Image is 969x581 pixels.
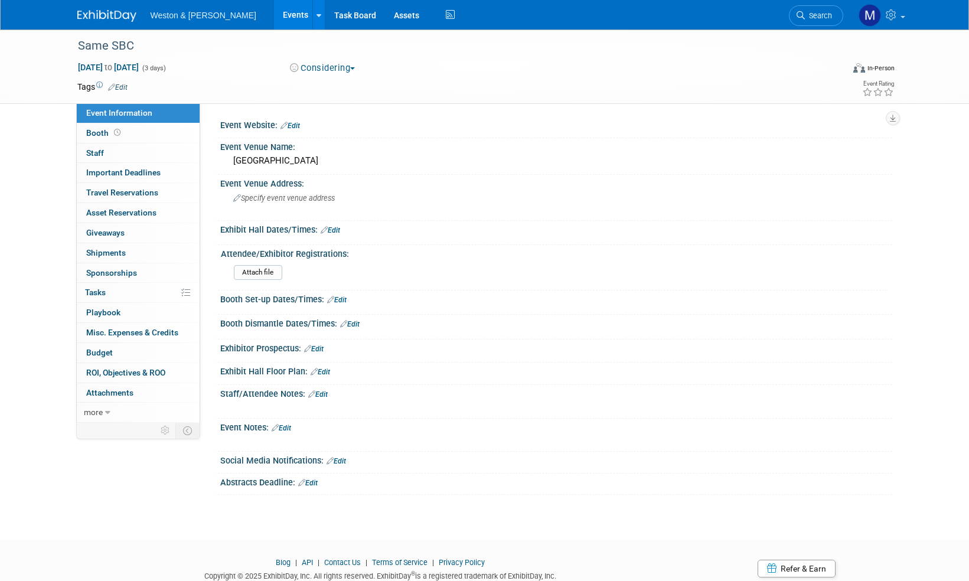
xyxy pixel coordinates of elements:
span: Budget [86,348,113,357]
span: Tasks [85,288,106,297]
span: Giveaways [86,228,125,237]
a: Contact Us [324,558,361,567]
div: Event Format [774,61,895,79]
a: Edit [327,457,346,465]
a: Edit [308,390,328,399]
div: Social Media Notifications: [220,452,892,467]
div: Attendee/Exhibitor Registrations: [221,245,887,260]
span: ROI, Objectives & ROO [86,368,165,377]
a: Edit [304,345,324,353]
a: Edit [272,424,291,432]
a: Edit [280,122,300,130]
span: Booth not reserved yet [112,128,123,137]
a: Edit [311,368,330,376]
a: Blog [276,558,291,567]
a: Edit [321,226,340,234]
span: Search [805,11,832,20]
span: [DATE] [DATE] [77,62,139,73]
a: Event Information [77,103,200,123]
a: Edit [298,479,318,487]
span: more [84,407,103,417]
img: ExhibitDay [77,10,136,22]
img: Format-Inperson.png [853,63,865,73]
div: Event Venue Name: [220,138,892,153]
span: Booth [86,128,123,138]
span: Staff [86,148,104,158]
a: more [77,403,200,422]
span: (3 days) [141,64,166,72]
a: Attachments [77,383,200,403]
div: Exhibitor Prospectus: [220,340,892,355]
a: Travel Reservations [77,183,200,203]
div: Booth Dismantle Dates/Times: [220,315,892,330]
span: | [429,558,437,567]
span: Sponsorships [86,268,137,278]
span: Misc. Expenses & Credits [86,328,178,337]
a: Important Deadlines [77,163,200,182]
div: Event Notes: [220,419,892,434]
a: Shipments [77,243,200,263]
span: to [103,63,114,72]
div: In-Person [867,64,895,73]
div: Event Rating [862,81,894,87]
span: Event Information [86,108,152,117]
div: Exhibit Hall Dates/Times: [220,221,892,236]
a: Misc. Expenses & Credits [77,323,200,342]
div: [GEOGRAPHIC_DATA] [229,152,883,170]
a: Booth [77,123,200,143]
a: API [302,558,313,567]
a: Sponsorships [77,263,200,283]
span: Travel Reservations [86,188,158,197]
td: Personalize Event Tab Strip [155,423,176,438]
div: Event Website: [220,116,892,132]
div: Same SBC [74,35,826,57]
span: Weston & [PERSON_NAME] [151,11,256,20]
a: Asset Reservations [77,203,200,223]
a: ROI, Objectives & ROO [77,363,200,383]
sup: ® [411,570,415,577]
span: | [315,558,322,567]
a: Edit [340,320,360,328]
span: Playbook [86,308,120,317]
a: Privacy Policy [439,558,485,567]
a: Terms of Service [372,558,428,567]
img: Mary Ann Trujillo [859,4,881,27]
div: Abstracts Deadline: [220,474,892,489]
div: Exhibit Hall Floor Plan: [220,363,892,378]
div: Event Venue Address: [220,175,892,190]
span: Shipments [86,248,126,257]
span: Specify event venue address [233,194,335,203]
a: Edit [327,296,347,304]
a: Giveaways [77,223,200,243]
span: Important Deadlines [86,168,161,177]
span: Asset Reservations [86,208,156,217]
a: Tasks [77,283,200,302]
a: Staff [77,143,200,163]
a: Edit [108,83,128,92]
a: Refer & Earn [758,560,836,577]
div: Booth Set-up Dates/Times: [220,290,892,306]
button: Considering [286,62,360,74]
span: Attachments [86,388,133,397]
a: Search [789,5,843,26]
td: Toggle Event Tabs [175,423,200,438]
span: | [363,558,370,567]
a: Playbook [77,303,200,322]
div: Staff/Attendee Notes: [220,385,892,400]
a: Budget [77,343,200,363]
span: | [292,558,300,567]
td: Tags [77,81,128,93]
